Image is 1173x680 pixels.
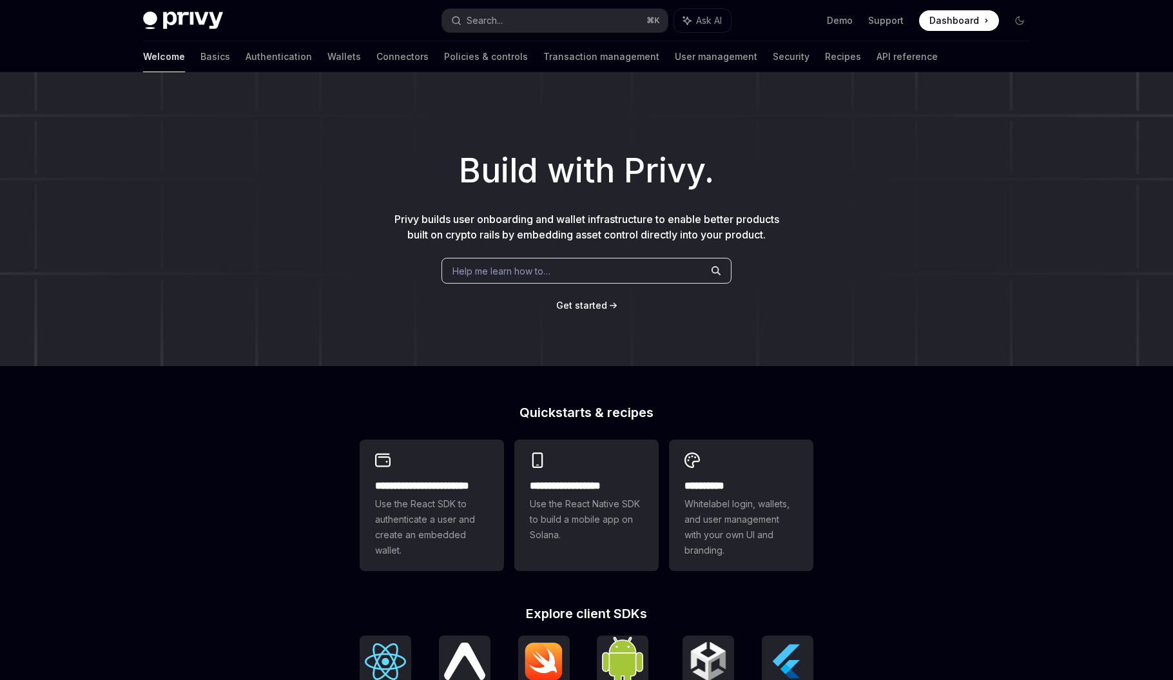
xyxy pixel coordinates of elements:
[696,14,722,27] span: Ask AI
[919,10,999,31] a: Dashboard
[675,41,757,72] a: User management
[929,14,979,27] span: Dashboard
[375,496,489,558] span: Use the React SDK to authenticate a user and create an embedded wallet.
[868,14,904,27] a: Support
[376,41,429,72] a: Connectors
[825,41,861,72] a: Recipes
[877,41,938,72] a: API reference
[246,41,312,72] a: Authentication
[556,299,607,312] a: Get started
[360,406,813,419] h2: Quickstarts & recipes
[530,496,643,543] span: Use the React Native SDK to build a mobile app on Solana.
[543,41,659,72] a: Transaction management
[674,9,731,32] button: Ask AI
[360,607,813,620] h2: Explore client SDKs
[646,15,660,26] span: ⌘ K
[669,440,813,571] a: **** *****Whitelabel login, wallets, and user management with your own UI and branding.
[827,14,853,27] a: Demo
[143,41,185,72] a: Welcome
[200,41,230,72] a: Basics
[773,41,809,72] a: Security
[452,264,550,278] span: Help me learn how to…
[444,643,485,679] img: React Native
[514,440,659,571] a: **** **** **** ***Use the React Native SDK to build a mobile app on Solana.
[444,41,528,72] a: Policies & controls
[394,213,779,241] span: Privy builds user onboarding and wallet infrastructure to enable better products built on crypto ...
[143,12,223,30] img: dark logo
[684,496,798,558] span: Whitelabel login, wallets, and user management with your own UI and branding.
[442,9,668,32] button: Search...⌘K
[467,13,503,28] div: Search...
[327,41,361,72] a: Wallets
[556,300,607,311] span: Get started
[21,146,1152,196] h1: Build with Privy.
[365,643,406,680] img: React
[1009,10,1030,31] button: Toggle dark mode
